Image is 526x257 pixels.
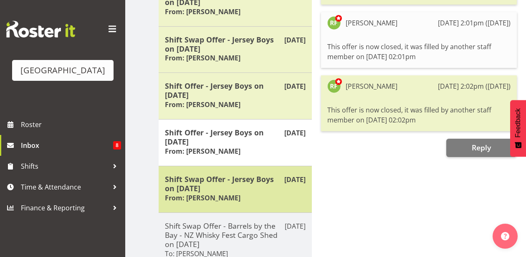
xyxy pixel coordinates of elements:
[21,160,109,172] span: Shifts
[165,81,306,100] h5: Shift Offer - Jersey Boys on [DATE]
[514,108,522,137] span: Feedback
[327,80,341,93] img: richard-freeman9074.jpg
[510,100,526,157] button: Feedback - Show survey
[346,81,397,91] div: [PERSON_NAME]
[446,139,517,157] button: Reply
[284,81,306,91] p: [DATE]
[285,221,306,231] p: [DATE]
[21,139,113,152] span: Inbox
[113,141,121,150] span: 8
[20,64,105,77] div: [GEOGRAPHIC_DATA]
[165,128,306,146] h5: Shift Offer - Jersey Boys on [DATE]
[21,118,121,131] span: Roster
[165,35,306,53] h5: Shift Swap Offer - Jersey Boys on [DATE]
[472,142,491,152] span: Reply
[165,147,240,155] h6: From: [PERSON_NAME]
[6,21,75,37] img: Rosterit website logo
[438,18,511,28] div: [DATE] 2:01pm ([DATE])
[165,194,240,202] h6: From: [PERSON_NAME]
[21,181,109,193] span: Time & Attendance
[501,232,509,240] img: help-xxl-2.png
[165,175,306,193] h5: Shift Swap Offer - Jersey Boys on [DATE]
[346,18,397,28] div: [PERSON_NAME]
[438,81,511,91] div: [DATE] 2:02pm ([DATE])
[327,40,511,64] div: This offer is now closed, it was filled by another staff member on [DATE] 02:01pm
[284,35,306,45] p: [DATE]
[284,128,306,138] p: [DATE]
[21,202,109,214] span: Finance & Reporting
[165,221,306,249] h5: Shift Swap Offer - Barrels by the Bay - NZ Whisky Fest Cargo Shed on [DATE]
[284,175,306,185] p: [DATE]
[165,7,240,16] h6: From: [PERSON_NAME]
[327,16,341,30] img: richard-freeman9074.jpg
[165,100,240,109] h6: From: [PERSON_NAME]
[165,54,240,62] h6: From: [PERSON_NAME]
[327,103,511,127] div: This offer is now closed, it was filled by another staff member on [DATE] 02:02pm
